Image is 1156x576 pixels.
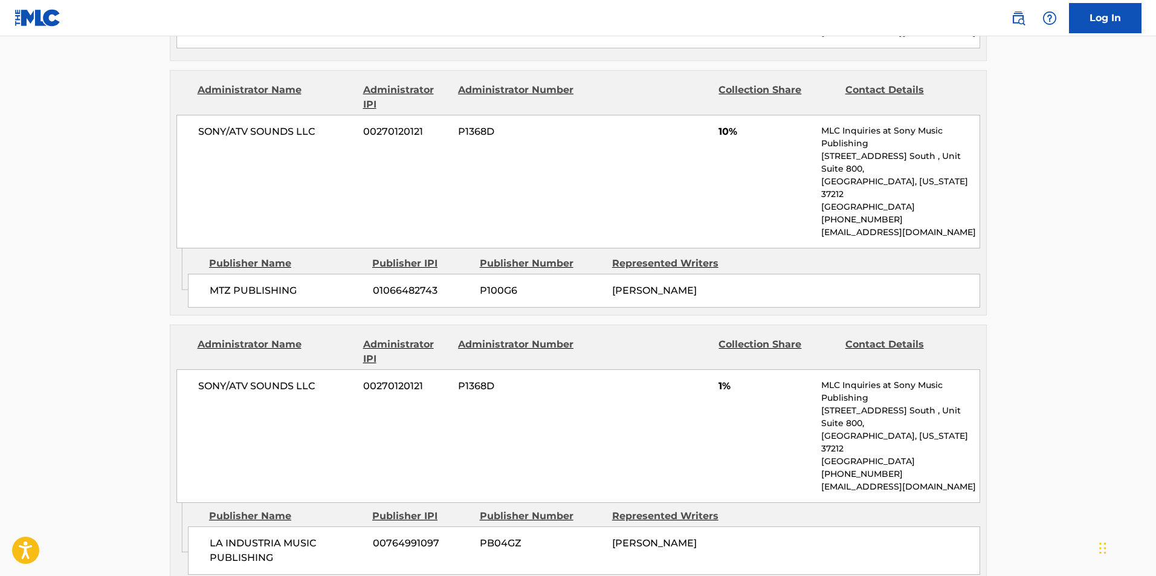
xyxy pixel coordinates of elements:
span: 10% [718,125,812,139]
div: Help [1038,6,1062,30]
div: Publisher Name [209,509,363,523]
p: [GEOGRAPHIC_DATA], [US_STATE] 37212 [821,430,979,455]
div: Collection Share [718,83,836,112]
span: SONY/ATV SOUNDS LLC [198,379,355,393]
span: P100G6 [480,283,603,298]
p: [PHONE_NUMBER] [821,213,979,226]
div: Administrator IPI [363,337,449,366]
div: Publisher Number [480,256,603,271]
div: Administrator Number [458,83,575,112]
div: Drag [1099,530,1106,566]
span: SONY/ATV SOUNDS LLC [198,125,355,139]
div: Represented Writers [612,509,735,523]
p: [STREET_ADDRESS] South , Unit Suite 800, [821,150,979,175]
p: [GEOGRAPHIC_DATA] [821,201,979,213]
div: Publisher IPI [372,509,471,523]
span: [PERSON_NAME] [612,537,697,549]
span: LA INDUSTRIA MUSIC PUBLISHING [210,536,364,565]
div: Collection Share [718,337,836,366]
div: Administrator IPI [363,83,449,112]
img: MLC Logo [15,9,61,27]
span: MTZ PUBLISHING [210,283,364,298]
p: MLC Inquiries at Sony Music Publishing [821,379,979,404]
iframe: Chat Widget [1096,518,1156,576]
a: Public Search [1006,6,1030,30]
span: 00270120121 [363,379,449,393]
p: [GEOGRAPHIC_DATA], [US_STATE] 37212 [821,175,979,201]
p: MLC Inquiries at Sony Music Publishing [821,125,979,150]
div: Represented Writers [612,256,735,271]
div: Administrator Number [458,337,575,366]
p: [STREET_ADDRESS] South , Unit Suite 800, [821,404,979,430]
span: 1% [718,379,812,393]
p: [EMAIL_ADDRESS][DOMAIN_NAME] [821,226,979,239]
span: P1368D [458,125,575,139]
span: [PERSON_NAME] [612,285,697,296]
div: Publisher Name [209,256,363,271]
img: help [1042,11,1057,25]
div: Administrator Name [198,337,354,366]
span: PB04GZ [480,536,603,551]
span: 00270120121 [363,125,449,139]
span: P1368D [458,379,575,393]
p: [EMAIL_ADDRESS][DOMAIN_NAME] [821,481,979,493]
img: search [1011,11,1025,25]
a: Log In [1069,3,1141,33]
p: [PHONE_NUMBER] [821,468,979,481]
div: Publisher IPI [372,256,471,271]
div: Publisher Number [480,509,603,523]
p: [GEOGRAPHIC_DATA] [821,455,979,468]
div: Contact Details [845,337,963,366]
div: Contact Details [845,83,963,112]
div: Administrator Name [198,83,354,112]
span: 00764991097 [373,536,471,551]
span: 01066482743 [373,283,471,298]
